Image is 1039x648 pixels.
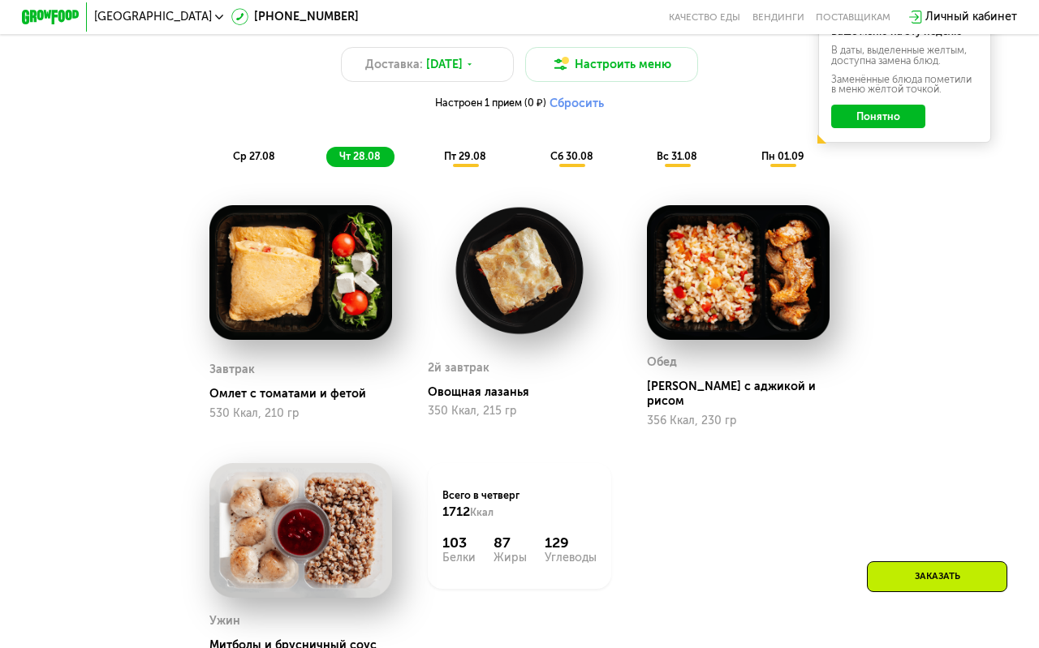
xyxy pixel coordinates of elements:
div: 530 Ккал, 210 гр [209,407,392,420]
div: Заказать [867,561,1007,592]
div: Заменённые блюда пометили в меню жёлтой точкой. [831,75,978,95]
button: Сбросить [550,97,604,111]
span: Настроен 1 прием (0 ₽) [435,98,546,108]
div: поставщикам [816,11,890,23]
div: В даты, выделенные желтым, доступна замена блюд. [831,45,978,66]
button: Понятно [831,105,925,127]
span: чт 28.08 [339,150,381,162]
div: Завтрак [209,359,255,381]
div: Жиры [494,552,527,564]
span: пн 01.09 [761,150,804,162]
span: сб 30.08 [550,150,593,162]
a: Вендинги [752,11,804,23]
div: Обед [647,352,677,374]
div: 103 [442,534,476,551]
div: [PERSON_NAME] с аджикой и рисом [647,380,841,409]
a: [PHONE_NUMBER] [231,8,359,25]
span: ср 27.08 [233,150,275,162]
span: [DATE] [426,56,463,73]
div: 129 [545,534,597,551]
div: Всего в четверг [442,488,597,520]
a: Качество еды [669,11,740,23]
span: 1712 [442,504,470,519]
div: Белки [442,552,476,564]
span: пт 29.08 [444,150,486,162]
div: Омлет с томатами и фетой [209,387,403,401]
div: Личный кабинет [925,8,1017,25]
div: Углеводы [545,552,597,564]
span: вс 31.08 [657,150,697,162]
div: Овощная лазанья [428,385,622,400]
div: Ужин [209,611,240,633]
div: Ваше меню на эту неделю [831,27,978,36]
div: 87 [494,534,527,551]
span: [GEOGRAPHIC_DATA] [94,11,212,23]
span: Доставка: [365,56,423,73]
span: Ккал [470,506,494,518]
div: 356 Ккал, 230 гр [647,414,830,427]
button: Настроить меню [525,47,698,82]
div: 2й завтрак [428,358,489,380]
div: 350 Ккал, 215 гр [428,405,610,418]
